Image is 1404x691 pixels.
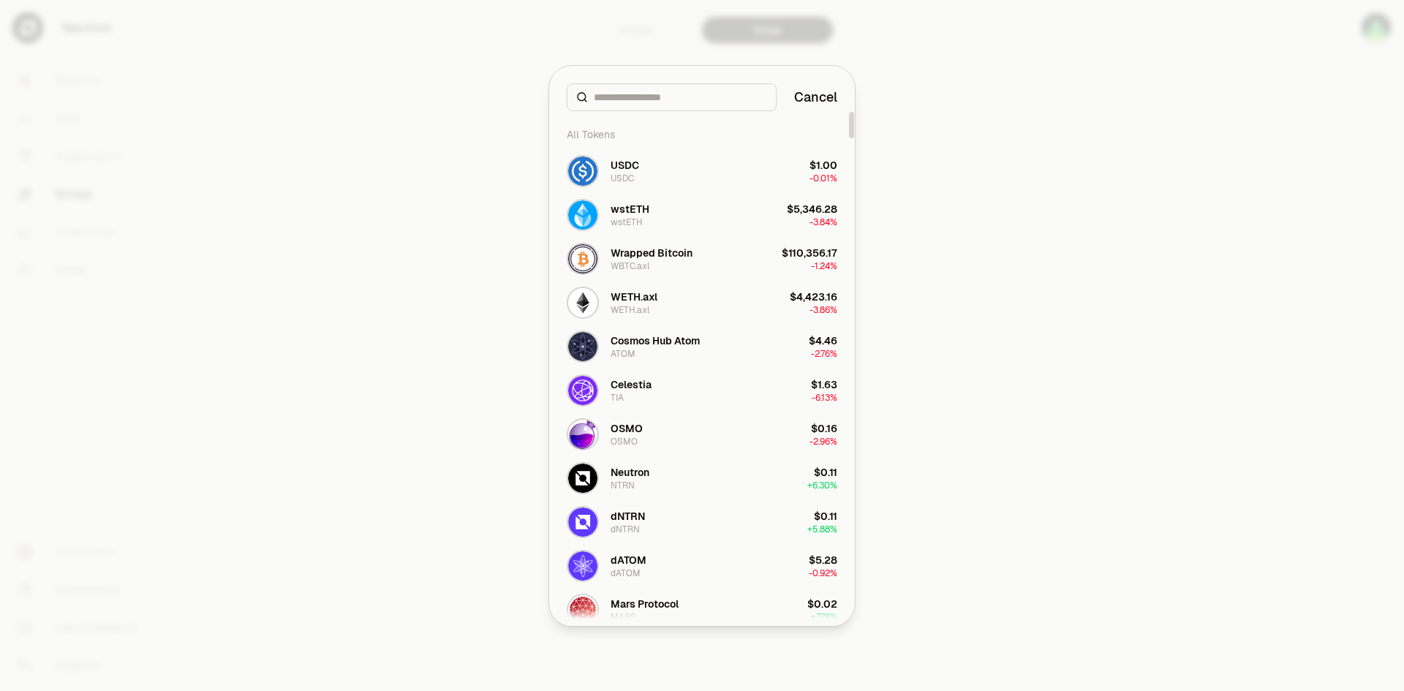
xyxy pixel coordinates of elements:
[568,332,597,361] img: ATOM Logo
[811,377,837,392] div: $1.63
[811,421,837,436] div: $0.16
[568,507,597,537] img: dNTRN Logo
[807,597,837,611] div: $0.02
[611,304,649,316] div: WETH.axl
[558,456,846,500] button: NTRN LogoNeutronNTRN$0.11+6.30%
[611,348,635,360] div: ATOM
[611,597,679,611] div: Mars Protocol
[787,202,837,216] div: $5,346.28
[568,464,597,493] img: NTRN Logo
[811,348,837,360] span: -2.76%
[558,588,846,632] button: MARS LogoMars ProtocolMARS$0.02+7.78%
[611,202,649,216] div: wstETH
[611,333,700,348] div: Cosmos Hub Atom
[611,611,636,623] div: MARS
[807,480,837,491] span: + 6.30%
[811,611,837,623] span: + 7.78%
[611,392,624,404] div: TIA
[611,509,645,524] div: dNTRN
[611,246,692,260] div: Wrapped Bitcoin
[809,304,837,316] span: -3.86%
[814,509,837,524] div: $0.11
[811,260,837,272] span: -1.24%
[568,420,597,449] img: OSMO Logo
[809,216,837,228] span: -3.84%
[611,553,646,567] div: dATOM
[611,158,639,173] div: USDC
[809,436,837,448] span: -2.96%
[568,200,597,230] img: wstETH Logo
[558,237,846,281] button: WBTC.axl LogoWrapped BitcoinWBTC.axl$110,356.17-1.24%
[558,369,846,412] button: TIA LogoCelestiaTIA$1.63-6.13%
[782,246,837,260] div: $110,356.17
[611,436,638,448] div: OSMO
[809,158,837,173] div: $1.00
[809,553,837,567] div: $5.28
[568,288,597,317] img: WETH.axl Logo
[814,465,837,480] div: $0.11
[611,567,641,579] div: dATOM
[611,290,657,304] div: WETH.axl
[794,87,837,107] button: Cancel
[611,216,643,228] div: wstETH
[611,173,634,184] div: USDC
[809,567,837,579] span: -0.92%
[809,173,837,184] span: -0.01%
[611,260,649,272] div: WBTC.axl
[558,149,846,193] button: USDC LogoUSDCUSDC$1.00-0.01%
[558,120,846,149] div: All Tokens
[568,595,597,624] img: MARS Logo
[611,421,643,436] div: OSMO
[611,524,640,535] div: dNTRN
[809,333,837,348] div: $4.46
[807,524,837,535] span: + 5.88%
[558,281,846,325] button: WETH.axl LogoWETH.axlWETH.axl$4,423.16-3.86%
[568,376,597,405] img: TIA Logo
[611,480,635,491] div: NTRN
[568,156,597,186] img: USDC Logo
[812,392,837,404] span: -6.13%
[558,412,846,456] button: OSMO LogoOSMOOSMO$0.16-2.96%
[611,377,652,392] div: Celestia
[611,465,649,480] div: Neutron
[558,500,846,544] button: dNTRN LogodNTRNdNTRN$0.11+5.88%
[568,244,597,273] img: WBTC.axl Logo
[558,544,846,588] button: dATOM LogodATOMdATOM$5.28-0.92%
[558,193,846,237] button: wstETH LogowstETHwstETH$5,346.28-3.84%
[790,290,837,304] div: $4,423.16
[558,325,846,369] button: ATOM LogoCosmos Hub AtomATOM$4.46-2.76%
[568,551,597,581] img: dATOM Logo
